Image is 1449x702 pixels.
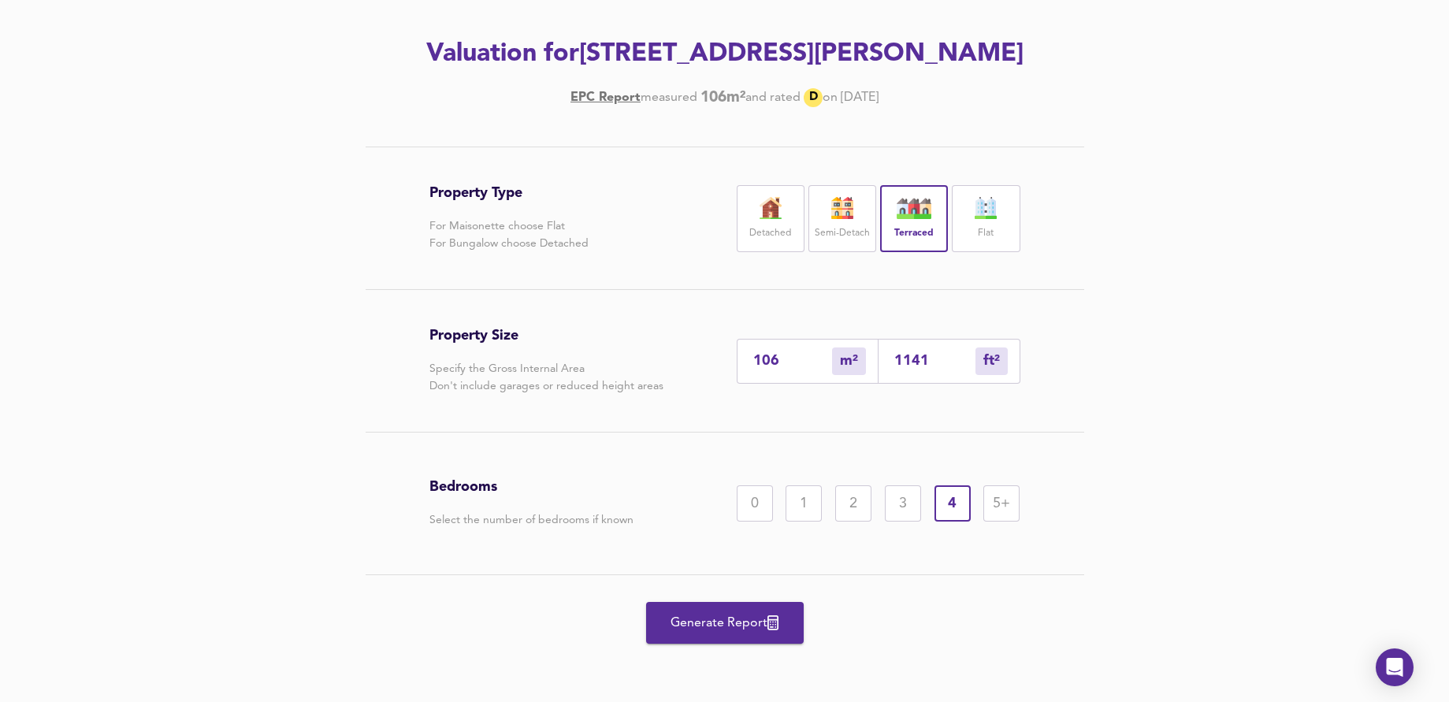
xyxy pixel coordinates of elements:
button: Generate Report [646,602,804,644]
div: Terraced [880,185,948,252]
div: 2 [835,485,871,522]
img: house-icon [751,197,790,219]
div: m² [832,347,866,375]
div: 3 [885,485,921,522]
img: house-icon [894,197,934,219]
img: flat-icon [966,197,1005,219]
div: and rated [745,89,801,106]
div: Detached [737,185,804,252]
div: Semi-Detach [808,185,876,252]
img: house-icon [823,197,862,219]
span: Generate Report [662,612,788,634]
input: Enter sqm [753,353,832,370]
div: 0 [737,485,773,522]
h3: Property Type [429,184,589,202]
h3: Bedrooms [429,478,633,496]
a: EPC Report [570,89,641,106]
div: Open Intercom Messenger [1376,648,1414,686]
div: D [804,88,823,107]
div: on [823,89,838,106]
b: 106 m² [700,89,745,106]
div: [DATE] [570,88,879,107]
label: Detached [749,224,791,243]
input: Sqft [894,353,975,370]
label: Terraced [894,224,934,243]
div: m² [975,347,1008,375]
div: measured [641,89,697,106]
div: 1 [786,485,822,522]
label: Semi-Detach [815,224,870,243]
div: 4 [934,485,971,522]
p: For Maisonette choose Flat For Bungalow choose Detached [429,217,589,252]
label: Flat [978,224,994,243]
h2: Valuation for [STREET_ADDRESS][PERSON_NAME] [279,37,1171,72]
div: Flat [952,185,1020,252]
p: Select the number of bedrooms if known [429,511,633,529]
div: 5+ [983,485,1020,522]
p: Specify the Gross Internal Area Don't include garages or reduced height areas [429,360,663,395]
h3: Property Size [429,327,663,344]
